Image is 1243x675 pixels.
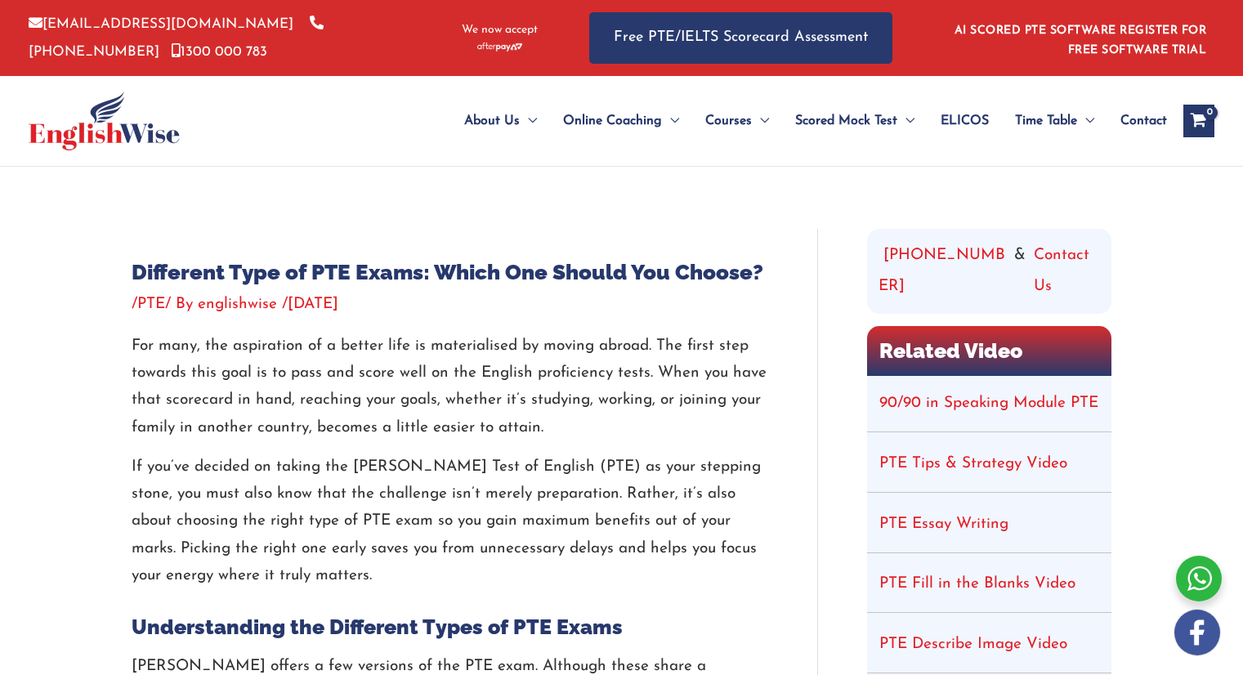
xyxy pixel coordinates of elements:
span: About Us [464,92,520,150]
span: Online Coaching [563,92,662,150]
div: & [879,240,1100,302]
a: englishwise [198,297,282,312]
a: [PHONE_NUMBER] [879,240,1007,302]
a: CoursesMenu Toggle [692,92,782,150]
p: For many, the aspiration of a better life is materialised by moving abroad. The first step toward... [132,333,768,441]
span: Menu Toggle [520,92,537,150]
a: PTE Describe Image Video [879,637,1067,652]
span: ELICOS [941,92,989,150]
span: [DATE] [288,297,338,312]
a: Time TableMenu Toggle [1002,92,1107,150]
img: Afterpay-Logo [477,42,522,51]
a: Scored Mock TestMenu Toggle [782,92,928,150]
a: Free PTE/IELTS Scorecard Assessment [589,12,892,64]
span: Menu Toggle [1077,92,1094,150]
h2: Related Video [867,326,1111,376]
p: If you’ve decided on taking the [PERSON_NAME] Test of English (PTE) as your stepping stone, you m... [132,454,768,589]
span: We now accept [462,22,538,38]
h1: Different Type of PTE Exams: Which One Should You Choose? [132,260,768,285]
a: [PHONE_NUMBER] [29,17,324,58]
a: Contact Us [1034,240,1099,302]
span: Menu Toggle [897,92,914,150]
a: PTE [137,297,165,312]
a: About UsMenu Toggle [451,92,550,150]
img: white-facebook.png [1174,610,1220,655]
a: View Shopping Cart, empty [1183,105,1214,137]
span: Time Table [1015,92,1077,150]
a: AI SCORED PTE SOFTWARE REGISTER FOR FREE SOFTWARE TRIAL [955,25,1207,56]
a: 1300 000 783 [172,45,267,59]
a: [EMAIL_ADDRESS][DOMAIN_NAME] [29,17,293,31]
img: cropped-ew-logo [29,92,180,150]
aside: Header Widget 1 [945,11,1214,65]
span: Menu Toggle [662,92,679,150]
span: Courses [705,92,752,150]
h2: Understanding the Different Types of PTE Exams [132,614,768,641]
span: Contact [1120,92,1167,150]
span: Menu Toggle [752,92,769,150]
a: PTE Essay Writing [879,516,1008,532]
a: PTE Fill in the Blanks Video [879,576,1075,592]
div: / / By / [132,293,768,316]
span: englishwise [198,297,277,312]
nav: Site Navigation: Main Menu [425,92,1167,150]
a: ELICOS [928,92,1002,150]
a: PTE Tips & Strategy Video [879,456,1067,472]
a: Contact [1107,92,1167,150]
a: Online CoachingMenu Toggle [550,92,692,150]
a: 90/90 in Speaking Module PTE [879,396,1098,411]
span: Scored Mock Test [795,92,897,150]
